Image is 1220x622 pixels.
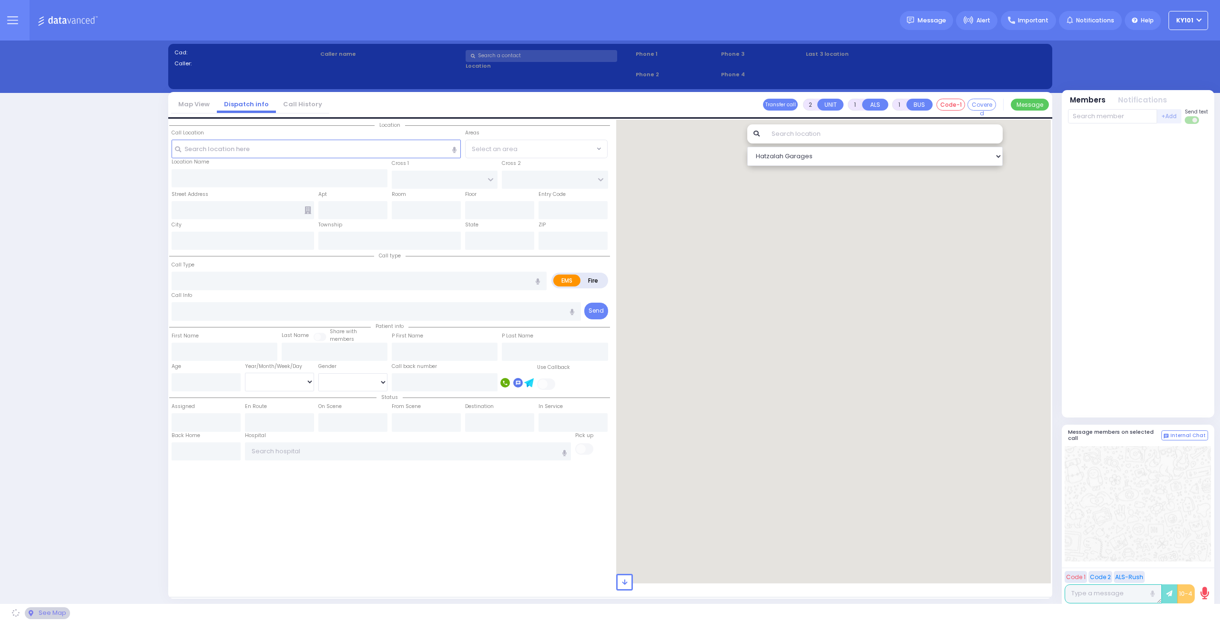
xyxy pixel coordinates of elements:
[906,99,933,111] button: BUS
[172,403,195,410] label: Assigned
[1170,432,1206,439] span: Internal Chat
[392,160,409,167] label: Cross 1
[636,71,718,79] span: Phone 2
[245,403,267,410] label: En Route
[936,99,965,111] button: Code-1
[472,144,518,154] span: Select an area
[392,191,406,198] label: Room
[1011,99,1049,111] button: Message
[245,432,266,439] label: Hospital
[282,332,309,339] label: Last Name
[1161,430,1208,441] button: Internal Chat
[721,71,803,79] span: Phone 4
[1076,16,1114,25] span: Notifications
[172,332,199,340] label: First Name
[721,50,803,58] span: Phone 3
[318,403,342,410] label: On Scene
[465,191,477,198] label: Floor
[25,607,70,619] div: See map
[1068,429,1161,441] h5: Message members on selected call
[318,363,336,370] label: Gender
[330,328,357,335] small: Share with
[392,332,423,340] label: P First Name
[1141,16,1154,25] span: Help
[1185,108,1208,115] span: Send text
[217,100,276,109] a: Dispatch info
[1018,16,1048,25] span: Important
[917,16,946,25] span: Message
[375,122,405,129] span: Location
[1114,571,1145,583] button: ALS-Rush
[537,364,570,371] label: Use Callback
[465,403,494,410] label: Destination
[575,432,593,439] label: Pick up
[967,99,996,111] button: Covered
[1118,95,1167,106] button: Notifications
[976,16,990,25] span: Alert
[580,275,607,286] label: Fire
[1070,95,1106,106] button: Members
[376,394,403,401] span: Status
[172,129,204,137] label: Call Location
[502,332,533,340] label: P Last Name
[245,363,314,370] div: Year/Month/Week/Day
[172,191,208,198] label: Street Address
[305,206,311,214] span: Other building occupants
[174,60,317,68] label: Caller:
[1065,571,1087,583] button: Code 1
[174,49,317,57] label: Cad:
[392,363,437,370] label: Call back number
[539,221,546,229] label: ZIP
[276,100,329,109] a: Call History
[172,140,461,158] input: Search location here
[907,17,914,24] img: message.svg
[320,50,463,58] label: Caller name
[330,336,354,343] span: members
[817,99,844,111] button: UNIT
[806,50,926,58] label: Last 3 location
[502,160,521,167] label: Cross 2
[466,62,632,70] label: Location
[636,50,718,58] span: Phone 1
[1088,571,1112,583] button: Code 2
[1068,109,1157,123] input: Search member
[1164,434,1169,438] img: comment-alt.png
[172,363,181,370] label: Age
[539,191,566,198] label: Entry Code
[466,50,617,62] input: Search a contact
[171,100,217,109] a: Map View
[245,442,571,460] input: Search hospital
[1169,11,1208,30] button: KY101
[172,261,194,269] label: Call Type
[765,124,1003,143] input: Search location
[539,403,563,410] label: In Service
[465,221,478,229] label: State
[371,323,408,330] span: Patient info
[584,303,608,319] button: Send
[318,221,342,229] label: Township
[172,292,192,299] label: Call Info
[553,275,581,286] label: EMS
[318,191,327,198] label: Apt
[862,99,888,111] button: ALS
[172,158,209,166] label: Location Name
[1185,115,1200,125] label: Turn off text
[38,14,101,26] img: Logo
[374,252,406,259] span: Call type
[1176,16,1193,25] span: KY101
[392,403,421,410] label: From Scene
[172,432,200,439] label: Back Home
[172,221,182,229] label: City
[465,129,479,137] label: Areas
[763,99,798,111] button: Transfer call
